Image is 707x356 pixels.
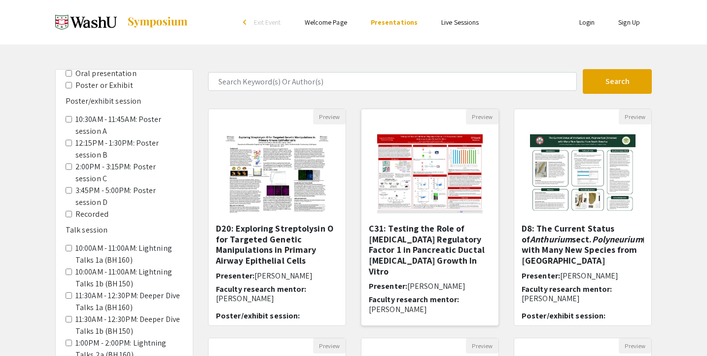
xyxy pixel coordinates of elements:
span: [PERSON_NAME] [560,271,618,281]
label: 10:00AM - 11:00AM: Lightning Talks 1b (BH 150) [75,266,183,290]
label: Poster or Exhibit [75,79,133,91]
span: Poster/exhibit session: [216,311,300,321]
h5: D8: The Current Status of sect. (Araceae) with Many New Species from [GEOGRAPHIC_DATA] [522,223,644,266]
div: arrow_back_ios [243,19,249,25]
label: 11:30AM - 12:30PM: Deeper Dive Talks 1b (BH 150) [75,314,183,337]
img: Symposium by ForagerOne [127,16,188,28]
div: Open Presentation <p>D8: The Current Status of <em>Anthurium</em> sect. <em>Polyneurium</em> (Ara... [514,109,652,326]
button: Preview [619,109,651,124]
span: Exit Event [254,18,281,27]
a: Login [579,18,595,27]
label: Oral presentation [75,68,137,79]
p: [PERSON_NAME] [522,294,644,303]
h6: Poster/exhibit session [66,96,183,106]
button: Preview [466,338,498,354]
span: [PERSON_NAME] [254,271,313,281]
em: Polyneurium [592,234,642,245]
span: Faculty research mentor: [369,294,459,305]
h5: D20: Exploring Streptolysin O for Targeted Genetic Manipulations in Primary Airway Epithelial Cells [216,223,338,266]
label: 3:45PM - 5:00PM: Poster session D [75,185,183,208]
h5: C31: Testing the Role of [MEDICAL_DATA] Regulatory Factor 1 in Pancreatic Ductal [MEDICAL_DATA] G... [369,223,491,277]
em: Anthurium [530,234,572,245]
h6: Presenter: [216,271,338,280]
a: Sign Up [618,18,640,27]
a: Spring 2025 Undergraduate Research Symposium [55,10,188,35]
label: 12:15PM - 1:30PM: Poster session B [75,137,183,161]
label: 10:30AM - 11:45AM: Poster session A [75,114,183,137]
label: 2:00PM - 3:15PM: Poster session C [75,161,183,185]
a: Presentations [371,18,418,27]
img: <p><strong>D20: Exploring Streptolysin O for Targeted Genetic Manipulations in Primary Airway Epi... [214,124,339,223]
p: [PERSON_NAME] [216,294,338,303]
img: Spring 2025 Undergraduate Research Symposium [55,10,117,35]
h6: Talk session [66,225,183,235]
label: 11:30AM - 12:30PM: Deeper Dive Talks 1a (BH 160) [75,290,183,314]
button: Preview [313,109,346,124]
h6: Presenter: [369,281,491,291]
iframe: Chat [7,312,42,349]
button: Search [583,69,652,94]
div: Open Presentation <p><strong>D20: Exploring Streptolysin O for Targeted Genetic Manipulations in ... [208,109,346,326]
a: Welcome Page [305,18,347,27]
button: Preview [313,338,346,354]
a: Live Sessions [441,18,479,27]
img: <p>C31: Testing the Role of Interferon Regulatory Factor 1 in Pancreatic Ductal Adenocarcinoma Gr... [367,124,492,223]
span: Poster/exhibit session: [522,311,605,321]
img: <p>D8: The Current Status of <em>Anthurium</em> sect. <em>Polyneurium</em> (Araceae) with Many Ne... [520,124,645,223]
span: Faculty research mentor: [216,284,306,294]
button: Preview [466,109,498,124]
h6: Presenter: [522,271,644,280]
input: Search Keyword(s) Or Author(s) [208,72,577,91]
p: [PERSON_NAME] [369,305,491,314]
label: 10:00AM - 11:00AM: Lightning Talks 1a (BH 160) [75,242,183,266]
div: Open Presentation <p>C31: Testing the Role of Interferon Regulatory Factor 1 in Pancreatic Ductal... [361,109,499,326]
label: Recorded [75,208,108,220]
span: [PERSON_NAME] [407,281,465,291]
span: Faculty research mentor: [522,284,612,294]
button: Preview [619,338,651,354]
